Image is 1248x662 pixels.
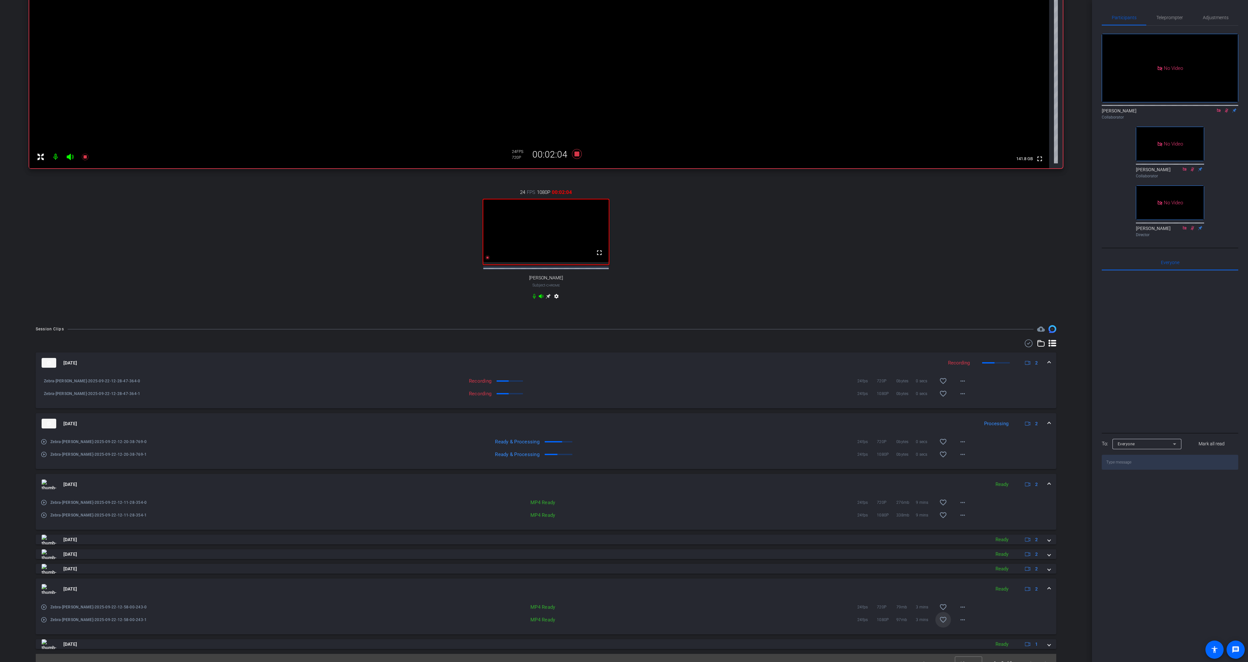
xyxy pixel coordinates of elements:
[939,438,947,446] mat-icon: favorite_border
[441,512,558,518] div: MP4 Ready
[42,358,56,368] img: thumb-nail
[41,604,47,610] mat-icon: play_circle_outline
[512,149,528,154] div: 24
[41,451,47,458] mat-icon: play_circle_outline
[1118,442,1135,446] span: Everyone
[896,451,916,458] span: 0bytes
[959,511,967,519] mat-icon: more_horiz
[44,390,304,397] span: Zebra-[PERSON_NAME]-2025-09-22-12-28-47-364-1
[42,639,56,649] img: thumb-nail
[42,564,56,574] img: thumb-nail
[1161,260,1179,265] span: Everyone
[916,390,935,397] span: 0 secs
[939,451,947,458] mat-icon: favorite_border
[1102,440,1108,448] div: To:
[1232,646,1240,654] mat-icon: message
[1211,646,1218,654] mat-icon: accessibility
[63,641,77,648] span: [DATE]
[877,512,896,518] span: 1080P
[50,451,304,458] span: Zebra-[PERSON_NAME]-2025-09-22-12-20-38-769-1
[896,604,916,610] span: 79mb
[916,378,935,384] span: 0 secs
[595,249,603,257] mat-icon: fullscreen
[529,275,563,281] span: [PERSON_NAME]
[44,378,304,384] span: Zebra-[PERSON_NAME]-2025-09-22-12-28-47-364-0
[36,549,1056,559] mat-expansion-panel-header: thumb-nail[DATE]Ready2
[304,378,495,384] div: Recording
[959,390,967,398] mat-icon: more_horiz
[992,536,1012,543] div: Ready
[959,377,967,385] mat-icon: more_horiz
[1156,15,1183,20] span: Teleprompter
[36,495,1056,530] div: thumb-nail[DATE]Ready2
[877,378,896,384] span: 720P
[42,549,56,559] img: thumb-nail
[520,189,525,196] span: 24
[1035,566,1038,572] span: 2
[939,377,947,385] mat-icon: favorite_border
[939,499,947,506] mat-icon: favorite_border
[1199,440,1225,447] span: Mark all read
[916,604,935,610] span: 3 mins
[50,617,304,623] span: Zebra-[PERSON_NAME]-2025-09-22-12-58-00-243-1
[1102,108,1238,120] div: [PERSON_NAME]
[1035,641,1038,648] span: 1
[41,439,47,445] mat-icon: play_circle_outline
[50,512,304,518] span: Zebra-[PERSON_NAME]-2025-09-22-12-11-28-354-1
[441,617,558,623] div: MP4 Ready
[1035,586,1038,592] span: 2
[1136,166,1204,179] div: [PERSON_NAME]
[857,378,877,384] span: 24fps
[36,434,1056,469] div: thumb-nail[DATE]Processing2
[1102,114,1238,120] div: Collaborator
[1036,155,1044,163] mat-icon: fullscreen
[532,282,560,288] span: Subject
[42,479,56,489] img: thumb-nail
[857,512,877,518] span: 24fps
[992,585,1012,593] div: Ready
[36,474,1056,495] mat-expansion-panel-header: thumb-nail[DATE]Ready2
[50,439,304,445] span: Zebra-[PERSON_NAME]-2025-09-22-12-20-38-769-0
[528,149,572,160] div: 00:02:04
[857,617,877,623] span: 24fps
[959,603,967,611] mat-icon: more_horiz
[1164,141,1183,147] span: No Video
[992,641,1012,648] div: Ready
[36,639,1056,649] mat-expansion-panel-header: thumb-nail[DATE]Ready1
[1035,420,1038,427] span: 2
[50,604,304,610] span: Zebra-[PERSON_NAME]-2025-09-22-12-58-00-243-0
[41,617,47,623] mat-icon: play_circle_outline
[527,189,535,196] span: FPS
[36,579,1056,599] mat-expansion-panel-header: thumb-nail[DATE]Ready2
[896,378,916,384] span: 0bytes
[877,604,896,610] span: 720P
[441,604,558,610] div: MP4 Ready
[896,390,916,397] span: 0bytes
[63,586,77,592] span: [DATE]
[552,294,560,301] mat-icon: settings
[537,189,550,196] span: 1080P
[304,390,495,397] div: Recording
[1185,438,1239,450] button: Mark all read
[959,616,967,624] mat-icon: more_horiz
[1203,15,1228,20] span: Adjustments
[441,499,558,506] div: MP4 Ready
[425,439,543,445] div: Ready & Processing
[1037,325,1045,333] span: Destinations for your clips
[959,451,967,458] mat-icon: more_horiz
[916,499,935,506] span: 9 mins
[546,284,560,287] span: Chrome
[36,352,1056,373] mat-expansion-panel-header: thumb-nail[DATE]Recording2
[42,419,56,428] img: thumb-nail
[992,565,1012,573] div: Ready
[63,566,77,572] span: [DATE]
[857,499,877,506] span: 24fps
[981,420,1012,427] div: Processing
[36,564,1056,574] mat-expansion-panel-header: thumb-nail[DATE]Ready2
[945,359,973,367] div: Recording
[425,451,543,458] div: Ready & Processing
[916,512,935,518] span: 9 mins
[552,189,572,196] span: 00:02:04
[939,603,947,611] mat-icon: favorite_border
[42,535,56,544] img: thumb-nail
